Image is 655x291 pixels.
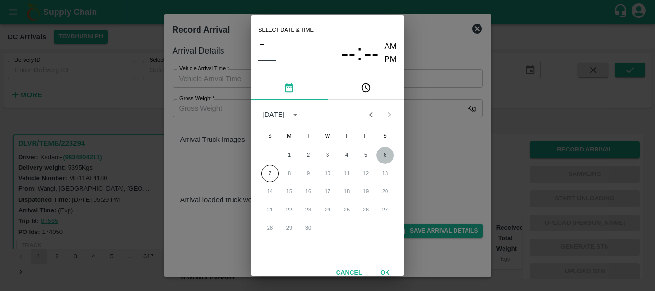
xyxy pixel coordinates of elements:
span: Select date & time [258,23,314,37]
span: -- [364,41,379,66]
div: [DATE] [262,109,285,120]
button: 2 [300,147,317,164]
button: AM [385,40,397,53]
span: Thursday [338,127,355,146]
button: 7 [261,165,279,182]
button: Previous month [362,105,380,124]
button: pick time [327,77,404,100]
span: Tuesday [300,127,317,146]
button: -- [364,40,379,66]
span: – [260,37,264,50]
button: 6 [376,147,394,164]
button: pick date [251,77,327,100]
span: Wednesday [319,127,336,146]
span: Friday [357,127,374,146]
button: PM [385,53,397,66]
button: –– [258,50,276,69]
button: 4 [338,147,355,164]
button: 5 [357,147,374,164]
span: -- [341,41,356,66]
button: – [258,37,266,50]
button: calendar view is open, switch to year view [288,107,303,122]
button: 3 [319,147,336,164]
span: Monday [281,127,298,146]
span: : [356,40,362,66]
button: 1 [281,147,298,164]
button: OK [370,265,400,281]
span: Sunday [261,127,279,146]
button: Cancel [332,265,366,281]
button: -- [341,40,356,66]
span: Saturday [376,127,394,146]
